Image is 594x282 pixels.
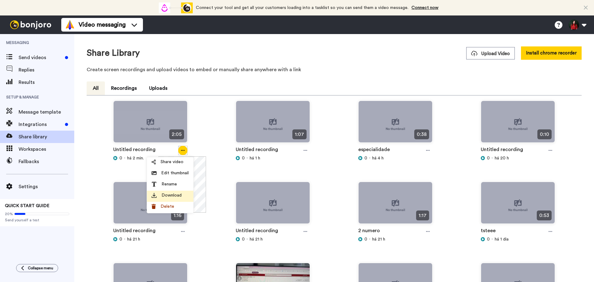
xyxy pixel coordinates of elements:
a: Untitled recording [113,146,156,155]
span: 0 [364,236,367,242]
img: no-thumbnail.jpg [236,101,310,148]
a: Untitled recording [236,146,278,155]
span: Delete [161,203,174,210]
img: no-thumbnail.jpg [359,182,432,229]
span: 0:38 [414,129,429,139]
div: há 20 h [481,155,555,161]
span: QUICK START GUIDE [5,204,49,208]
a: Untitled recording [236,227,278,236]
a: Untitled recording [113,227,156,236]
button: All [87,81,105,95]
img: no-thumbnail.jpg [481,182,555,229]
a: 2 numero [358,227,380,236]
span: 1:16 [171,210,184,220]
button: Install chrome recorder [521,46,582,60]
span: 0 [242,236,245,242]
span: Results [19,79,74,86]
span: 0:10 [537,129,552,139]
span: 0 [487,155,490,161]
span: Fallbacks [19,158,74,165]
span: 1:07 [292,129,307,139]
span: 0 [487,236,490,242]
div: há 21 h [113,236,187,242]
img: vm-color.svg [65,20,75,30]
span: Upload Video [471,50,510,57]
div: há 4 h [358,155,433,161]
span: Rename [161,181,177,187]
img: no-thumbnail.jpg [114,182,187,229]
span: Send videos [19,54,62,61]
img: no-thumbnail.jpg [114,101,187,148]
span: Share library [19,133,74,141]
h1: Share Library [87,48,140,58]
span: Settings [19,183,74,190]
button: Uploads [143,81,174,95]
a: Connect now [411,6,438,10]
div: há 21 h [236,236,310,242]
div: há 2 min. [113,155,187,161]
span: Collapse menu [28,266,53,271]
span: Message template [19,108,74,116]
a: tsteee [481,227,496,236]
img: bj-logo-header-white.svg [7,20,54,29]
span: Download [161,192,182,198]
a: especialidade [358,146,390,155]
p: Create screen recordings and upload videos to embed or manually share anywhere with a link [87,66,582,73]
div: há 1 h [236,155,310,161]
span: Integrations [19,121,62,128]
span: 2:05 [169,129,184,139]
button: Upload Video [466,47,515,59]
span: Replies [19,66,74,74]
span: 0 [119,236,122,242]
span: Connect your tool and get all your customers loading into a tasklist so you can send them a video... [196,6,408,10]
span: 0 [364,155,367,161]
span: Share video [161,159,183,165]
button: Recordings [105,81,143,95]
span: 0:53 [537,210,552,220]
a: Untitled recording [481,146,523,155]
img: no-thumbnail.jpg [481,101,555,148]
span: 0 [119,155,122,161]
span: Send yourself a test [5,218,69,223]
div: há 1 dia [481,236,555,242]
button: Collapse menu [16,264,58,272]
img: no-thumbnail.jpg [359,101,432,148]
div: há 21 h [358,236,433,242]
div: animation [159,2,193,13]
span: 20% [5,211,13,216]
span: Video messaging [79,20,126,29]
span: 1:17 [416,210,429,220]
span: Edit thumbnail [161,170,189,176]
img: no-thumbnail.jpg [236,182,310,229]
span: 0 [242,155,245,161]
span: Workspaces [19,145,74,153]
